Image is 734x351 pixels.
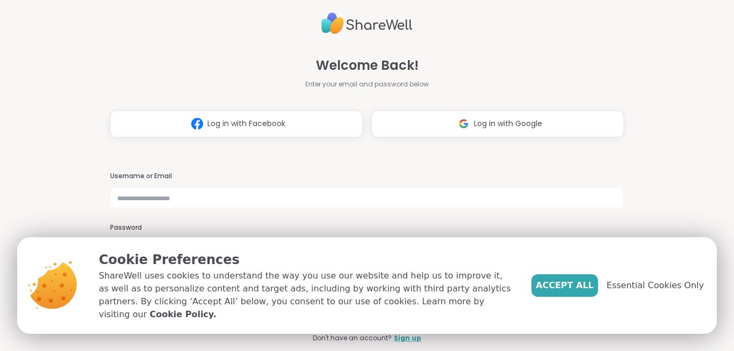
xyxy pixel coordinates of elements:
h3: Password [110,223,624,232]
button: Log in with Facebook [110,111,363,137]
a: Cookie Policy. [149,308,216,321]
a: Sign up [394,333,421,343]
img: ShareWell Logo [321,8,413,39]
img: ShareWell Logomark [454,114,474,134]
span: Don't have an account? [313,333,392,343]
span: Welcome Back! [316,56,419,75]
button: Accept All [531,274,598,297]
p: ShareWell uses cookies to understand the way you use our website and help us to improve it, as we... [99,269,514,321]
span: Essential Cookies Only [607,279,704,292]
span: Enter your email and password below [305,79,429,89]
button: Log in with Google [371,111,624,137]
h3: Username or Email [110,172,624,181]
img: ShareWell Logomark [187,114,207,134]
span: Accept All [536,279,594,292]
span: Log in with Google [474,118,542,129]
p: Cookie Preferences [99,250,514,269]
span: Log in with Facebook [207,118,285,129]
